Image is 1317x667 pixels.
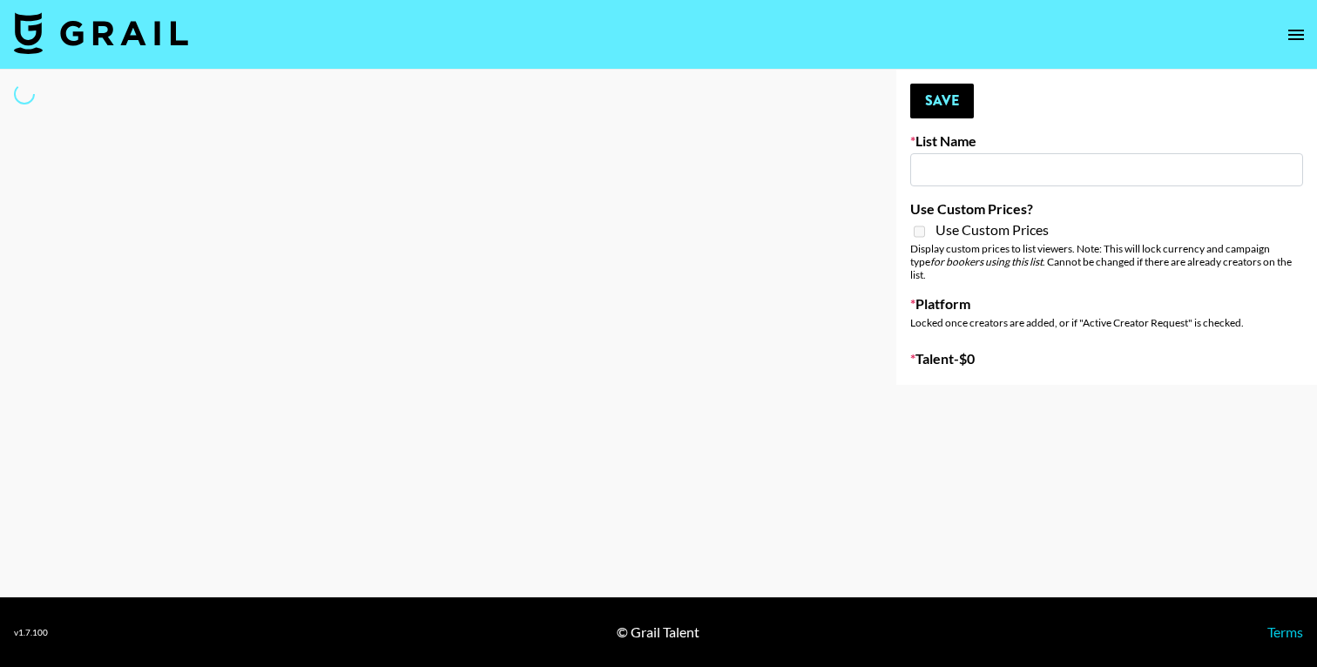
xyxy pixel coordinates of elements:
[14,12,188,54] img: Grail Talent
[910,316,1303,329] div: Locked once creators are added, or if "Active Creator Request" is checked.
[910,242,1303,281] div: Display custom prices to list viewers. Note: This will lock currency and campaign type . Cannot b...
[1267,623,1303,640] a: Terms
[617,623,699,641] div: © Grail Talent
[910,200,1303,218] label: Use Custom Prices?
[910,350,1303,367] label: Talent - $ 0
[1279,17,1314,52] button: open drawer
[910,295,1303,313] label: Platform
[930,255,1043,268] em: for bookers using this list
[935,221,1049,239] span: Use Custom Prices
[910,84,974,118] button: Save
[910,132,1303,150] label: List Name
[14,627,48,638] div: v 1.7.100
